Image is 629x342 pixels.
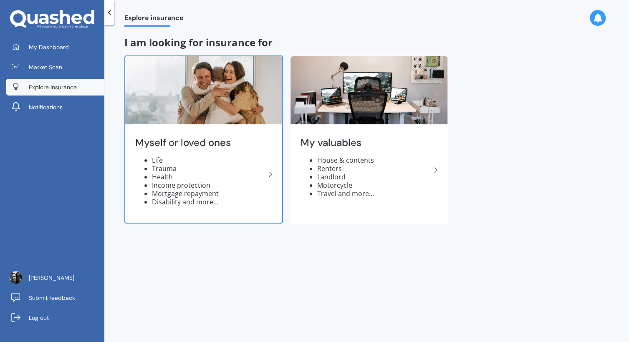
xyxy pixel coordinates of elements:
[317,173,431,181] li: Landlord
[152,173,265,181] li: Health
[6,269,104,286] a: [PERSON_NAME]
[10,271,22,284] img: ACg8ocL2OSplWn63l7eKMCxbm_6R19BwfeXEwmJoHNNF7xsaeOhc-THwfQ=s96-c
[29,43,69,51] span: My Dashboard
[6,289,104,306] a: Submit feedback
[317,189,431,198] li: Travel and more...
[6,79,104,96] a: Explore insurance
[301,136,431,149] h2: My valuables
[152,198,265,206] li: Disability and more...
[291,56,447,124] img: My valuables
[6,39,104,55] a: My Dashboard
[317,181,431,189] li: Motorcycle
[124,35,273,49] span: I am looking for insurance for
[29,63,62,71] span: Market Scan
[6,99,104,116] a: Notifications
[29,103,63,111] span: Notifications
[6,309,104,326] a: Log out
[152,164,265,173] li: Trauma
[29,294,75,302] span: Submit feedback
[152,181,265,189] li: Income protection
[6,59,104,75] a: Market Scan
[317,156,431,164] li: House & contents
[317,164,431,173] li: Renters
[152,156,265,164] li: Life
[29,314,49,322] span: Log out
[124,14,184,25] span: Explore insurance
[29,83,77,91] span: Explore insurance
[152,189,265,198] li: Mortgage repayment
[125,56,282,124] img: Myself or loved ones
[29,274,74,282] span: [PERSON_NAME]
[135,136,265,149] h2: Myself or loved ones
